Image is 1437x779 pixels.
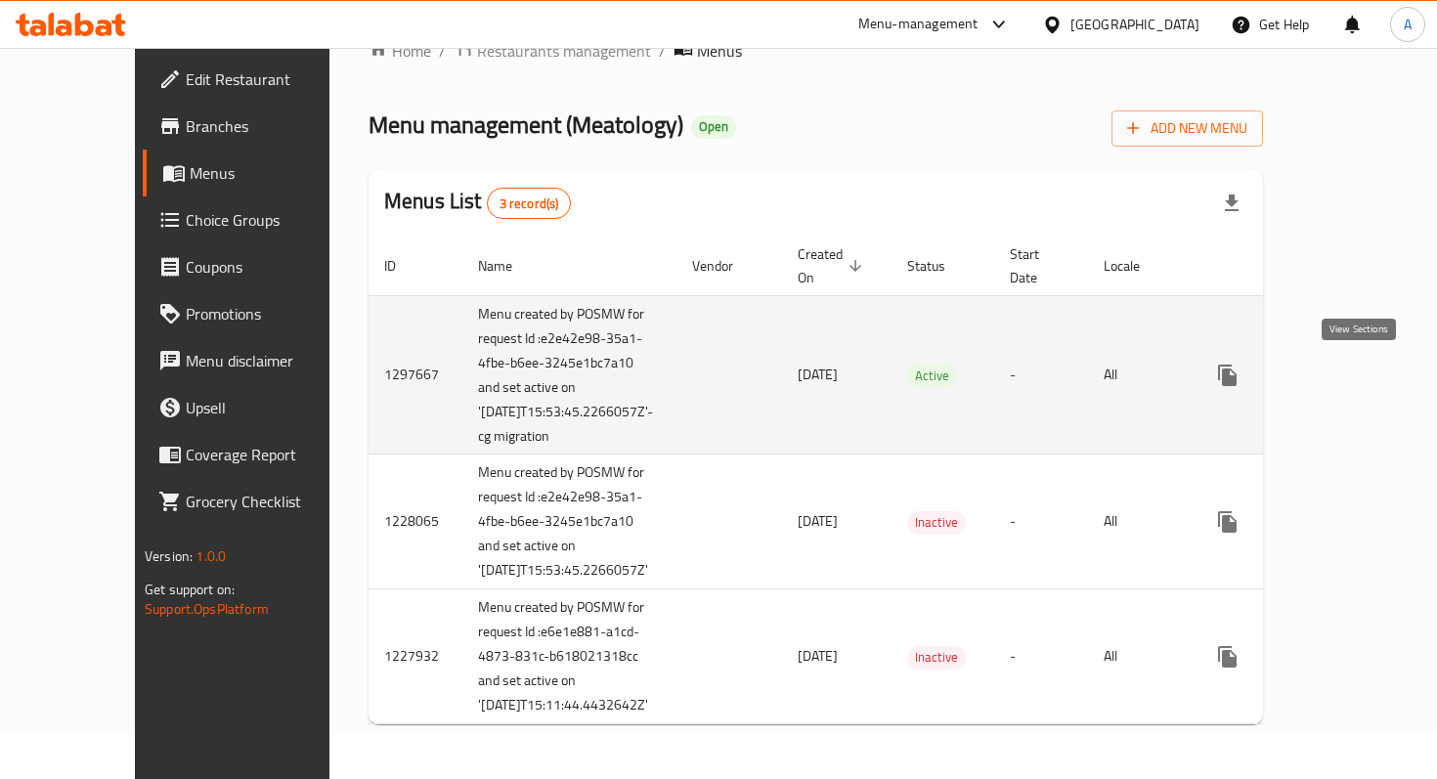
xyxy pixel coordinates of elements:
span: Get support on: [145,577,235,602]
span: Inactive [907,511,966,534]
td: 1227932 [369,589,462,724]
a: Promotions [143,290,374,337]
span: [DATE] [798,362,838,387]
li: / [439,39,446,63]
td: Menu created by POSMW for request Id :e6e1e881-a1cd-4873-831c-b618021318cc and set active on '[DA... [462,589,676,724]
span: Grocery Checklist [186,490,359,513]
td: Menu created by POSMW for request Id :e2e42e98-35a1-4fbe-b6ee-3245e1bc7a10 and set active on '[DA... [462,454,676,589]
a: Coverage Report [143,431,374,478]
span: Menu disclaimer [186,349,359,372]
a: Upsell [143,384,374,431]
a: Coupons [143,243,374,290]
span: A [1404,14,1412,35]
a: Support.OpsPlatform [145,596,269,622]
td: 1228065 [369,454,462,589]
span: Choice Groups [186,208,359,232]
span: Menu management ( Meatology ) [369,103,683,147]
button: more [1204,352,1251,399]
a: Menus [143,150,374,196]
div: Active [907,364,957,387]
button: more [1204,498,1251,545]
span: Edit Restaurant [186,67,359,91]
span: Status [907,254,971,278]
li: / [659,39,666,63]
span: Open [691,118,736,135]
span: Restaurants management [477,39,651,63]
span: Start Date [1010,242,1065,289]
a: Restaurants management [454,38,651,64]
span: Name [478,254,538,278]
div: Inactive [907,511,966,535]
span: Coverage Report [186,443,359,466]
span: ID [384,254,421,278]
button: Change Status [1251,633,1298,680]
td: - [994,295,1088,454]
h2: Menus List [384,187,571,219]
td: - [994,454,1088,589]
a: Home [369,39,431,63]
div: Inactive [907,646,966,670]
a: Edit Restaurant [143,56,374,103]
span: Coupons [186,255,359,279]
span: Locale [1104,254,1165,278]
span: Active [907,365,957,387]
div: [GEOGRAPHIC_DATA] [1070,14,1199,35]
span: 1.0.0 [196,543,226,569]
td: All [1088,295,1189,454]
span: Add New Menu [1127,116,1247,141]
button: Change Status [1251,352,1298,399]
td: Menu created by POSMW for request Id :e2e42e98-35a1-4fbe-b6ee-3245e1bc7a10 and set active on '[DA... [462,295,676,454]
a: Grocery Checklist [143,478,374,525]
span: Upsell [186,396,359,419]
span: Menus [697,39,742,63]
span: Promotions [186,302,359,325]
span: Created On [798,242,868,289]
th: Actions [1189,237,1408,296]
td: All [1088,454,1189,589]
div: Open [691,115,736,139]
span: [DATE] [798,643,838,669]
a: Menu disclaimer [143,337,374,384]
button: Change Status [1251,498,1298,545]
div: Export file [1208,180,1255,227]
span: Version: [145,543,193,569]
a: Branches [143,103,374,150]
td: 1297667 [369,295,462,454]
span: Inactive [907,646,966,669]
button: more [1204,633,1251,680]
td: All [1088,589,1189,724]
button: Add New Menu [1111,110,1263,147]
span: [DATE] [798,508,838,534]
table: enhanced table [369,237,1408,725]
span: Menus [190,161,359,185]
span: 3 record(s) [488,195,571,213]
div: Total records count [487,188,572,219]
td: - [994,589,1088,724]
div: Menu-management [858,13,979,36]
span: Vendor [692,254,759,278]
span: Branches [186,114,359,138]
a: Choice Groups [143,196,374,243]
nav: breadcrumb [369,38,1263,64]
